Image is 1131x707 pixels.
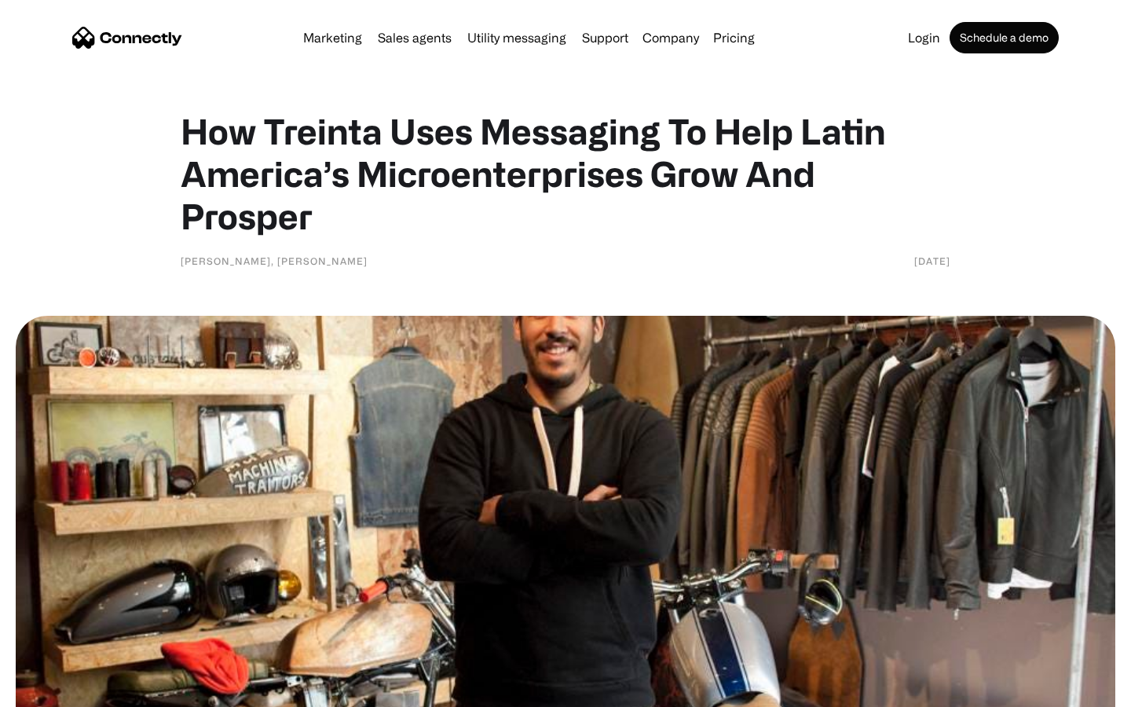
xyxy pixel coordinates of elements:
div: [DATE] [914,253,950,269]
a: Utility messaging [461,31,573,44]
div: [PERSON_NAME], [PERSON_NAME] [181,253,368,269]
a: Sales agents [372,31,458,44]
a: Support [576,31,635,44]
a: Login [902,31,946,44]
h1: How Treinta Uses Messaging To Help Latin America’s Microenterprises Grow And Prosper [181,110,950,237]
a: Pricing [707,31,761,44]
ul: Language list [31,680,94,702]
a: Schedule a demo [950,22,1059,53]
div: Company [642,27,699,49]
aside: Language selected: English [16,680,94,702]
a: Marketing [297,31,368,44]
